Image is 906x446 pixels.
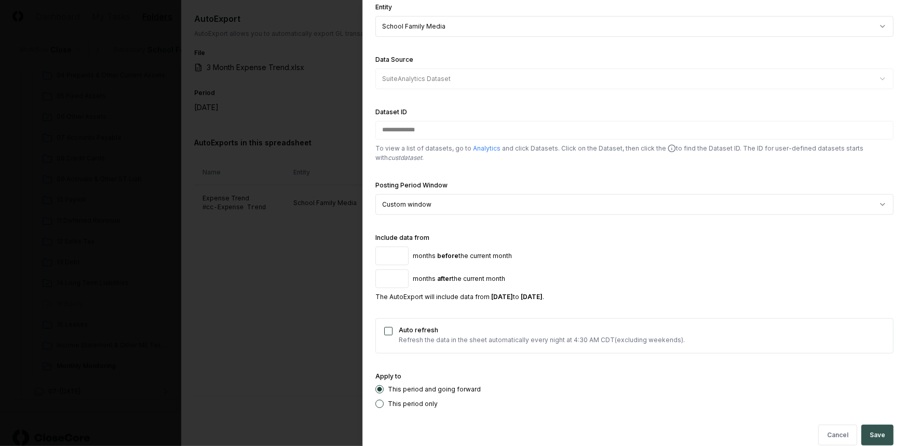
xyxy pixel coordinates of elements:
[375,3,392,11] label: Entity
[375,372,401,380] label: Apply to
[437,275,452,282] span: after
[375,56,413,63] label: Data Source
[375,108,407,116] label: Dataset ID
[861,425,894,445] button: Save
[375,144,894,163] p: To view a list of datasets, go to and click Datasets. Click on the Dataset, then click the to fin...
[413,253,512,259] label: months the current month
[375,292,894,302] div: The AutoExport will include data from to .
[388,401,438,407] label: This period only
[491,293,513,301] span: [DATE]
[375,234,429,241] label: Include data from
[388,386,481,393] label: This period and going forward
[375,181,448,189] label: Posting Period Window
[399,335,685,345] p: Refresh the data in the sheet automatically every night at 4:30 AM CDT (excluding weekends).
[521,293,543,301] span: [DATE]
[413,276,505,282] label: months the current month
[437,252,458,260] span: before
[473,144,501,152] a: Analytics
[388,154,422,161] i: custdataset
[818,425,857,445] button: Cancel
[399,327,685,333] label: Auto refresh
